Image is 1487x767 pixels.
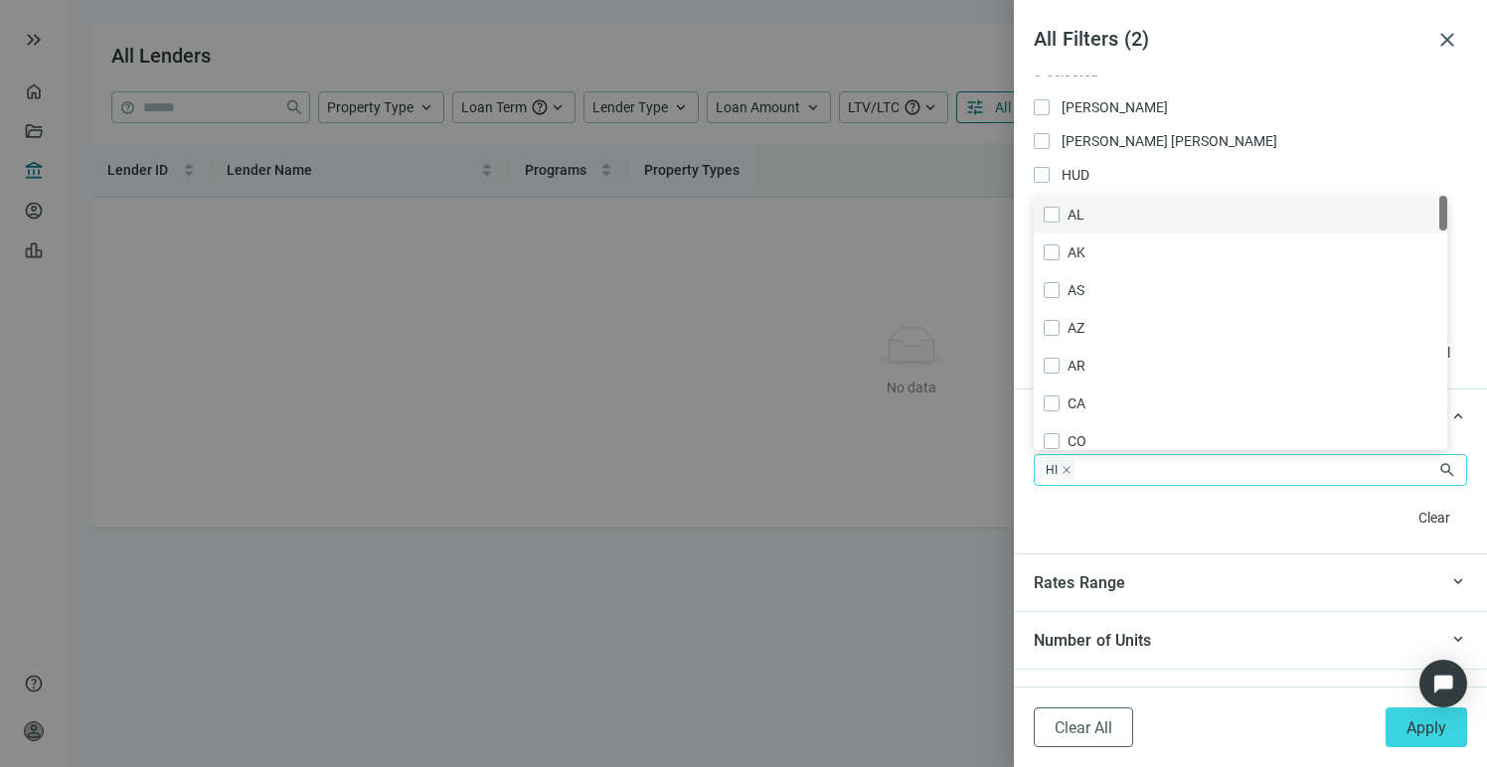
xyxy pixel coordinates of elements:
div: keyboard_arrow_upStates [1014,388,1487,446]
span: AS [1068,279,1084,301]
span: HUD [1050,164,1097,186]
div: keyboard_arrow_upRates Range [1014,553,1487,611]
span: Number of Units [1034,631,1152,650]
span: Clear [1418,510,1450,526]
span: AR [1068,355,1085,377]
span: HI [1038,460,1075,480]
span: AK [1068,241,1085,263]
span: close [1435,28,1459,52]
span: Apply [1406,718,1446,737]
button: Clear All [1034,707,1133,747]
span: HI [1046,460,1058,480]
span: Clear All [1055,718,1112,737]
span: AZ [1068,317,1084,339]
div: keyboard_arrow_upSpecialty [1014,669,1487,726]
span: close [1062,465,1072,475]
span: Rates Range [1034,573,1125,592]
span: CO [1068,430,1086,452]
button: close [1427,20,1467,60]
span: AL [1068,204,1084,226]
span: [PERSON_NAME] [1050,96,1176,118]
span: [PERSON_NAME] [PERSON_NAME] [1050,130,1285,152]
span: CA [1068,392,1085,414]
div: Open Intercom Messenger [1419,660,1467,707]
button: Apply [1386,707,1467,747]
button: Clear [1402,502,1467,534]
div: keyboard_arrow_upNumber of Units [1014,611,1487,669]
article: All Filters ( 2 ) [1034,24,1427,55]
